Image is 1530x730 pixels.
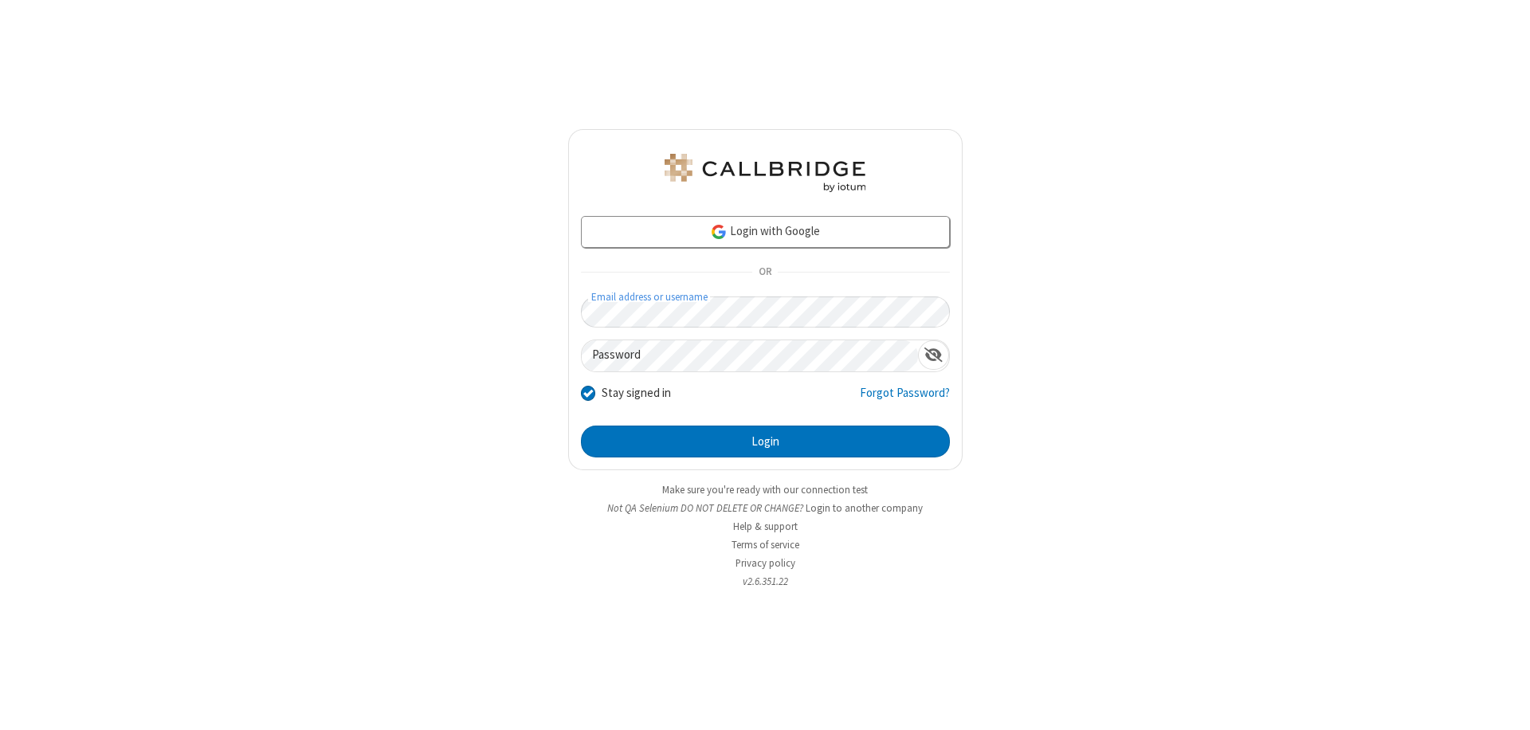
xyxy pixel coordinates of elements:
button: Login [581,426,950,457]
a: Login with Google [581,216,950,248]
div: Show password [918,340,949,370]
span: OR [752,261,778,284]
label: Stay signed in [602,384,671,402]
a: Make sure you're ready with our connection test [662,483,868,496]
a: Forgot Password? [860,384,950,414]
input: Password [582,340,918,371]
input: Email address or username [581,296,950,328]
a: Help & support [733,520,798,533]
button: Login to another company [806,500,923,516]
li: Not QA Selenium DO NOT DELETE OR CHANGE? [568,500,963,516]
img: google-icon.png [710,223,728,241]
a: Terms of service [732,538,799,551]
img: QA Selenium DO NOT DELETE OR CHANGE [661,154,869,192]
a: Privacy policy [736,556,795,570]
li: v2.6.351.22 [568,574,963,589]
